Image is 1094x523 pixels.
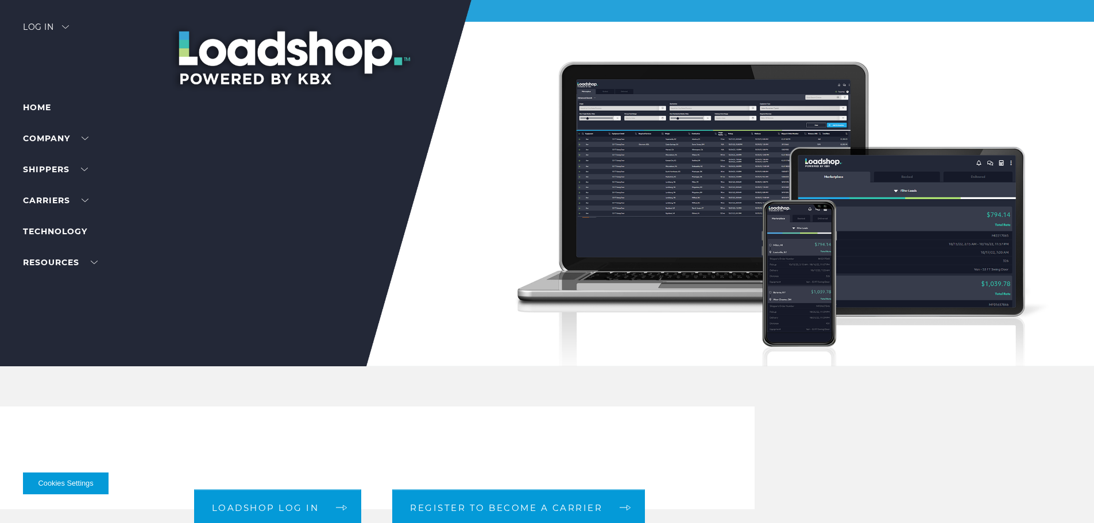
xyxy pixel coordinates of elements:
div: Log in [23,23,69,40]
a: SHIPPERS [23,164,88,175]
a: Company [23,133,88,144]
a: Carriers [23,195,88,206]
a: RESOURCES [23,257,98,268]
button: Cookies Settings [23,472,109,494]
img: kbx logo [504,23,590,73]
span: Loadshop log in [212,503,319,512]
a: Technology [23,226,87,237]
a: Home [23,102,51,113]
img: arrow [62,25,69,29]
span: Register to become a carrier [410,503,602,512]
